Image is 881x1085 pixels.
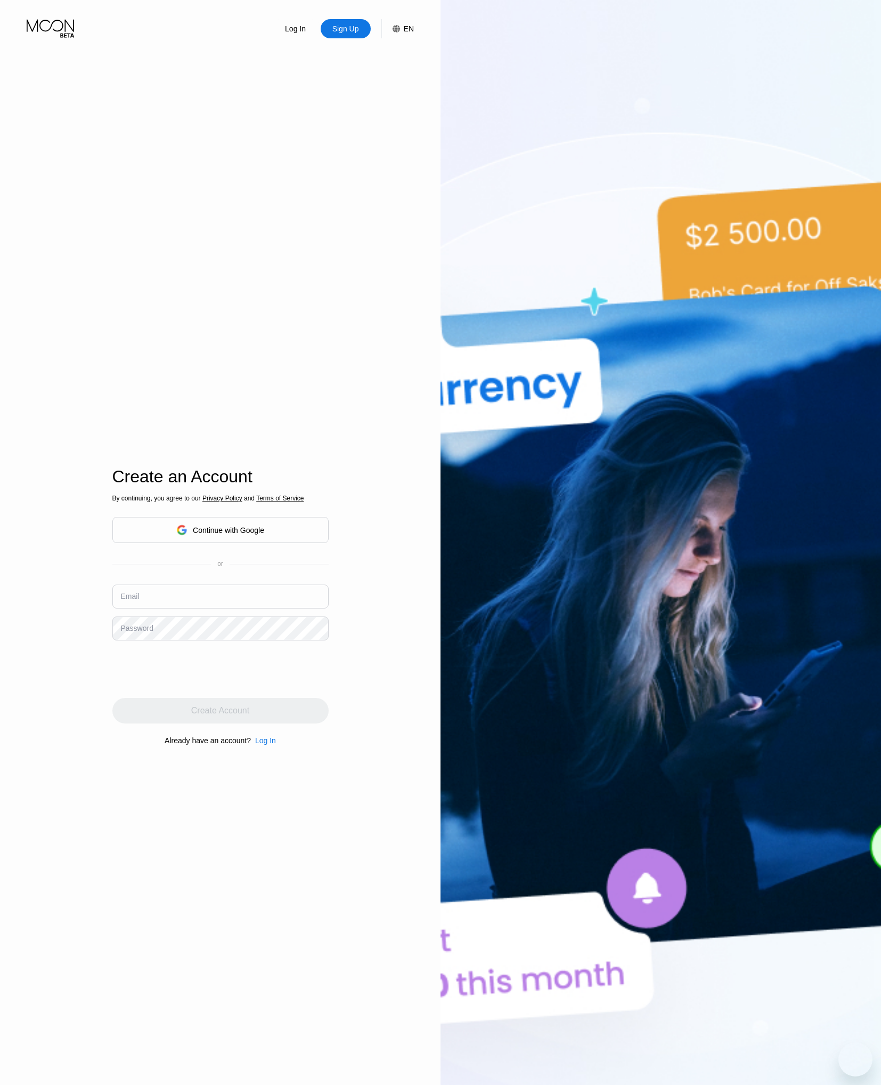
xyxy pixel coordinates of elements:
[255,736,276,745] div: Log In
[284,23,307,34] div: Log In
[121,592,140,601] div: Email
[202,495,242,502] span: Privacy Policy
[321,19,371,38] div: Sign Up
[251,736,276,745] div: Log In
[271,19,321,38] div: Log In
[112,495,329,502] div: By continuing, you agree to our
[217,560,223,568] div: or
[331,23,360,34] div: Sign Up
[404,24,414,33] div: EN
[242,495,257,502] span: and
[165,736,251,745] div: Already have an account?
[193,526,264,535] div: Continue with Google
[112,648,274,690] iframe: reCAPTCHA
[112,467,329,487] div: Create an Account
[381,19,414,38] div: EN
[256,495,304,502] span: Terms of Service
[112,517,329,543] div: Continue with Google
[838,1042,872,1076] iframe: Button to launch messaging window
[121,624,153,632] div: Password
